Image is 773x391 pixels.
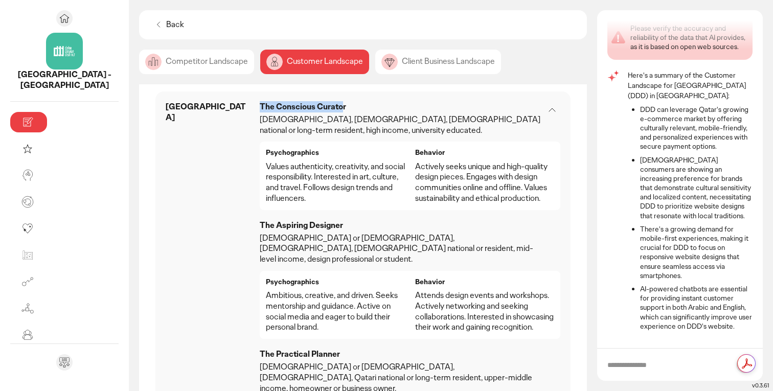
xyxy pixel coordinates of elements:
[266,290,405,333] p: Ambitious, creative, and driven. Seeks mentorship and guidance. Active on social media and eager ...
[415,290,554,333] p: Attends design events and workshops. Actively networking and seeking collaborations. Interested i...
[266,162,405,204] p: Values authenticity, creativity, and social responsibility. Interested in art, culture, and trave...
[415,277,554,286] p: Behavior
[260,102,544,112] p: The Conscious Curator
[266,148,405,157] p: Psychographics
[145,54,162,70] img: image
[375,50,501,74] div: Client Business Landscape
[166,102,247,123] p: [GEOGRAPHIC_DATA]
[381,54,398,70] img: image
[640,284,753,331] li: AI-powered chatbots are essential for providing instant customer support in both Arabic and Engli...
[260,114,544,136] p: [DEMOGRAPHIC_DATA], [DEMOGRAPHIC_DATA], [DEMOGRAPHIC_DATA] national or long-term resident, high i...
[46,33,83,70] img: project avatar
[640,224,753,280] li: There's a growing demand for mobile-first experiences, making it crucial for DDD to focus on resp...
[260,220,544,231] p: The Aspiring Designer
[139,50,254,74] div: Competitor Landscape
[260,233,544,265] p: [DEMOGRAPHIC_DATA] or [DEMOGRAPHIC_DATA], [DEMOGRAPHIC_DATA], [DEMOGRAPHIC_DATA] national or resi...
[628,70,753,101] p: Here's a summary of the Customer Landscape for [GEOGRAPHIC_DATA] (DDD) in [GEOGRAPHIC_DATA]:
[10,70,119,91] p: Doha Design District - Qatar
[415,162,554,204] p: Actively seeks unique and high-quality design pieces. Engages with design communities online and ...
[266,54,283,70] img: image
[166,19,184,30] p: Back
[640,155,753,220] li: [DEMOGRAPHIC_DATA] consumers are showing an increasing preference for brands that demonstrate cul...
[640,105,753,151] li: DDD can leverage Qatar's growing e-commerce market by offering culturally relevant, mobile-friend...
[266,277,405,286] p: Psychographics
[260,349,544,360] p: The Practical Planner
[630,24,748,52] div: Please verify the accuracy and reliability of the data that AI provides, as it is based on open w...
[56,354,73,371] div: Send feedback
[260,50,369,74] div: Customer Landscape
[415,148,554,157] p: Behavior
